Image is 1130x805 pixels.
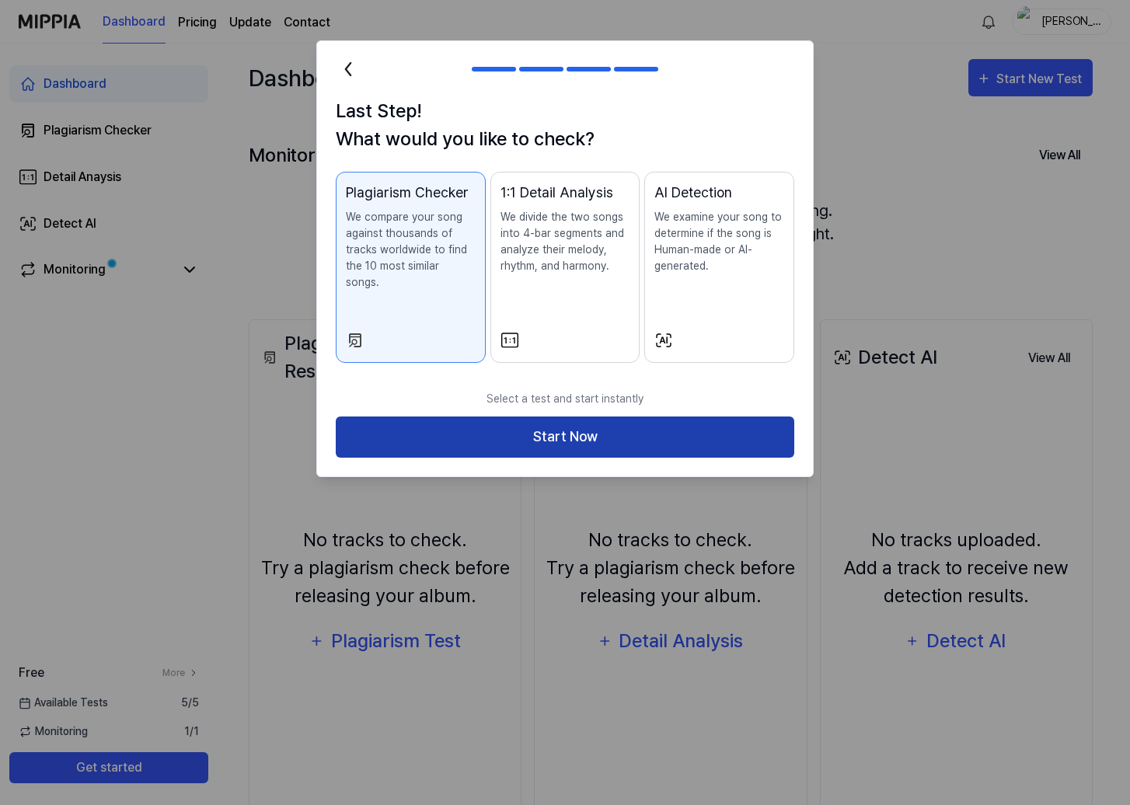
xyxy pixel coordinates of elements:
[336,172,486,363] button: Plagiarism CheckerWe compare your song against thousands of tracks worldwide to find the 10 most ...
[336,97,794,153] h1: Last Step! What would you like to check?
[490,172,640,363] button: 1:1 Detail AnalysisWe divide the two songs into 4-bar segments and analyze their melody, rhythm, ...
[500,209,630,274] p: We divide the two songs into 4-bar segments and analyze their melody, rhythm, and harmony.
[336,382,794,416] p: Select a test and start instantly
[346,182,476,203] div: Plagiarism Checker
[644,172,794,363] button: AI DetectionWe examine your song to determine if the song is Human-made or AI-generated.
[500,182,630,203] div: 1:1 Detail Analysis
[346,209,476,291] p: We compare your song against thousands of tracks worldwide to find the 10 most similar songs.
[654,209,784,274] p: We examine your song to determine if the song is Human-made or AI-generated.
[654,182,784,203] div: AI Detection
[336,416,794,458] button: Start Now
